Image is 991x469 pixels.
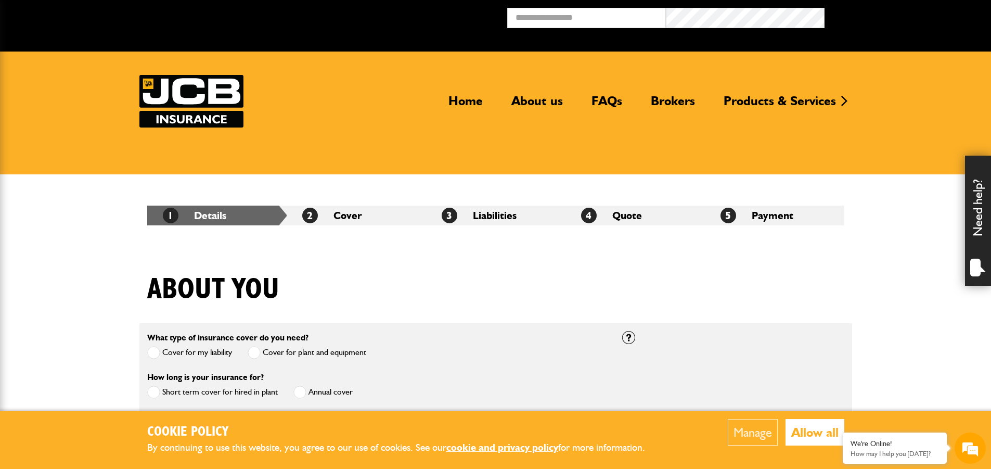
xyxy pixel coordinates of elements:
span: 5 [720,208,736,223]
label: Cover for my liability [147,346,232,359]
button: Manage [728,419,778,446]
li: Liabilities [426,206,565,225]
h2: Cookie Policy [147,424,662,440]
a: FAQs [584,93,630,117]
p: By continuing to use this website, you agree to our use of cookies. See our for more information. [147,440,662,456]
a: Products & Services [716,93,844,117]
a: JCB Insurance Services [139,75,243,128]
li: Quote [565,206,705,225]
label: How long is your insurance for? [147,373,264,382]
li: Payment [705,206,844,225]
p: How may I help you today? [851,450,939,458]
div: Need help? [965,156,991,286]
span: 4 [581,208,597,223]
a: About us [504,93,571,117]
label: Annual cover [293,386,353,399]
h1: About you [147,272,279,307]
button: Broker Login [825,8,983,24]
label: Short term cover for hired in plant [147,386,278,399]
label: Cover for plant and equipment [248,346,366,359]
a: cookie and privacy policy [446,441,558,453]
button: Allow all [786,419,844,446]
img: JCB Insurance Services logo [139,75,243,128]
a: Home [441,93,491,117]
span: 1 [163,208,178,223]
label: What type of insurance cover do you need? [147,334,308,342]
span: 3 [442,208,457,223]
a: Brokers [643,93,703,117]
li: Details [147,206,287,225]
li: Cover [287,206,426,225]
div: We're Online! [851,439,939,448]
span: 2 [302,208,318,223]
